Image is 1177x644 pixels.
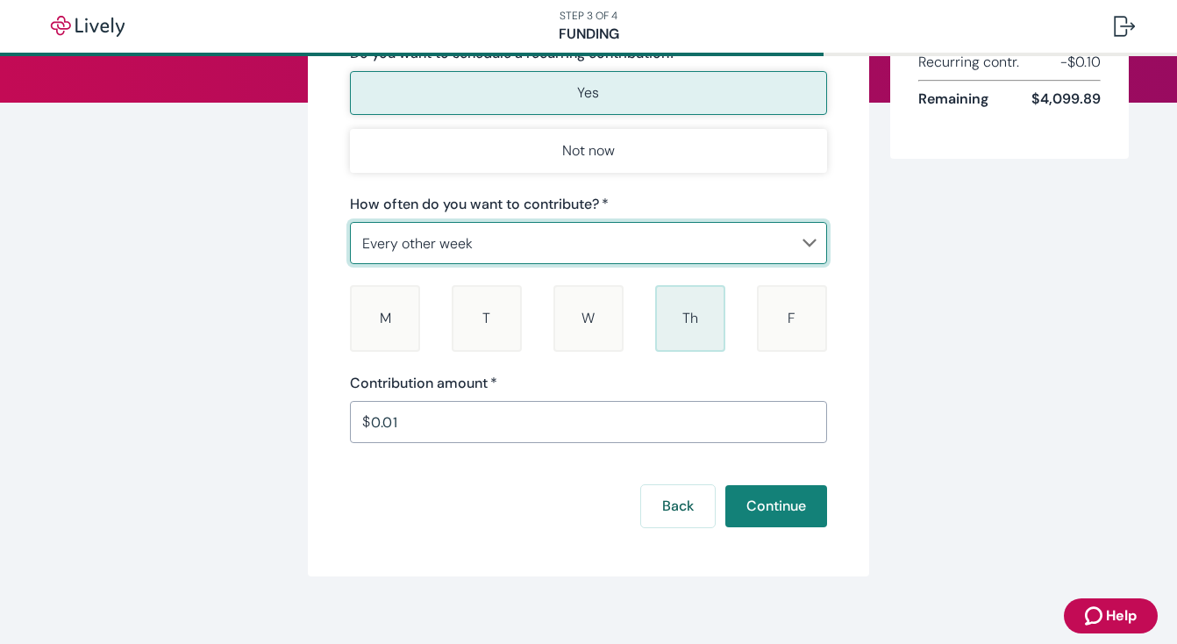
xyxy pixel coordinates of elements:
[788,309,795,327] span: F
[918,52,1019,73] span: Recurring contr.
[1085,605,1106,626] svg: Zendesk support icon
[371,404,827,440] input: $0.00
[562,140,615,161] p: Not now
[1060,52,1101,73] span: - $0.10
[380,309,391,327] span: M
[641,485,715,527] button: Back
[682,309,698,327] span: Th
[1031,89,1101,110] span: $4,099.89
[39,16,137,37] img: Lively
[350,71,827,115] button: Yes
[350,373,497,394] label: Contribution amount
[350,194,609,215] label: How often do you want to contribute?
[350,225,827,261] div: Every other week
[362,411,370,433] p: $
[482,309,490,327] span: T
[1106,605,1137,626] span: Help
[725,485,827,527] button: Continue
[581,309,595,327] span: W
[1100,5,1149,47] button: Log out
[350,129,827,173] button: Not now
[577,82,599,104] p: Yes
[918,89,988,110] span: Remaining
[1064,598,1158,633] button: Zendesk support iconHelp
